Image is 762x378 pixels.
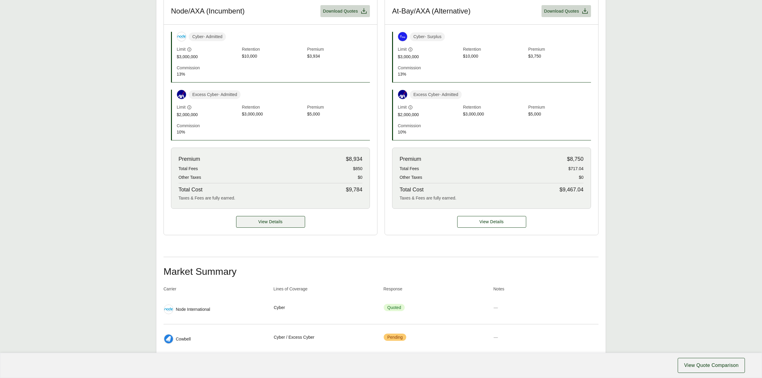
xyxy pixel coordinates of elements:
span: Commission [177,65,200,71]
span: $717.04 [568,166,583,172]
span: $9,467.04 [559,186,583,194]
img: Axa XL [398,90,407,99]
span: $3,000,000 [463,111,526,118]
span: Limit [177,46,186,52]
span: 10 % [398,129,460,135]
span: Total Fees [178,166,198,172]
span: Other Taxes [400,174,422,181]
span: $10,000 [463,53,526,60]
span: $3,000,000 [177,54,239,60]
span: $3,934 [307,53,370,60]
button: View Quote Comparison [678,358,745,373]
button: Download Quotes [320,5,370,17]
button: View Details [457,216,526,228]
span: $5,000 [307,111,370,118]
span: 13 % [398,71,460,77]
span: Commission [177,123,200,129]
span: $8,750 [567,155,583,163]
span: Limit [177,104,186,110]
span: $2,000,000 [177,112,239,118]
span: Download Quotes [544,8,579,14]
span: View Quote Comparison [684,362,739,369]
span: Retention [242,104,304,111]
span: 10 % [177,129,239,135]
span: Limit [398,46,407,52]
img: Axa XL [177,90,186,99]
img: At-Bay [398,32,407,41]
span: Total Fees [400,166,419,172]
span: Excess Cyber - Admitted [410,90,462,99]
span: View Details [479,219,504,225]
span: Quoted [384,304,405,311]
span: Retention [463,104,526,111]
div: Taxes & Fees are fully earned. [400,195,583,201]
span: Retention [463,46,526,53]
span: Premium [400,155,421,163]
th: Response [383,286,489,295]
span: $3,750 [528,53,591,60]
span: $0 [358,174,362,181]
span: Commission [398,123,421,129]
span: Premium [178,155,200,163]
div: Taxes & Fees are fully earned. [178,195,362,201]
a: At-Bay/AXA (Alternative) details [457,216,526,228]
button: Download Quotes [541,5,591,17]
span: Retention [242,46,304,53]
span: Node International [176,306,210,313]
span: Download Quotes [323,8,358,14]
span: Total Cost [178,186,202,194]
span: $0 [579,174,583,181]
span: Excess Cyber - Admitted [189,90,241,99]
img: Node International logo [164,305,173,314]
span: Commission [398,65,421,71]
span: — [494,305,498,310]
span: 13 % [177,71,239,77]
span: $3,000,000 [398,54,460,60]
span: — [494,335,498,340]
span: Premium [528,104,591,111]
th: Lines of Coverage [274,286,379,295]
span: Cyber [274,304,285,311]
span: Other Taxes [178,174,201,181]
span: $5,000 [528,111,591,118]
span: View Details [258,219,283,225]
button: View Details [236,216,305,228]
th: Notes [493,286,599,295]
h3: Node/AXA (Incumbent) [171,7,244,16]
span: $9,784 [346,186,362,194]
span: Premium [307,46,370,53]
h3: At-Bay/AXA (Alternative) [392,7,470,16]
span: $3,000,000 [242,111,304,118]
img: Node International [177,32,186,41]
span: $850 [353,166,362,172]
span: $10,000 [242,53,304,60]
span: Total Cost [400,186,424,194]
span: Pending [384,334,406,341]
span: Limit [398,104,407,110]
img: Cowbell logo [164,334,173,343]
span: Cyber - Surplus [410,32,445,41]
span: Cowbell [176,336,191,342]
span: Premium [307,104,370,111]
a: Node/AXA (Incumbent) details [236,216,305,228]
h2: Market Summary [163,267,598,276]
th: Carrier [163,286,269,295]
span: $8,934 [346,155,362,163]
span: Premium [528,46,591,53]
span: Cyber - Admitted [189,32,226,41]
span: Cyber / Excess Cyber [274,334,314,340]
span: $2,000,000 [398,112,460,118]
